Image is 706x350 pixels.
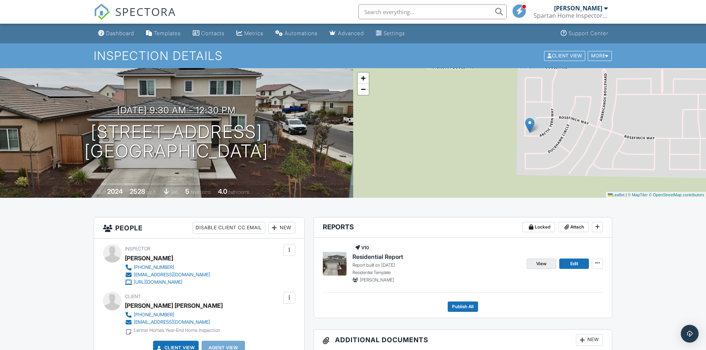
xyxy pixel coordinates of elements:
[576,334,603,346] div: New
[107,187,123,195] div: 2024
[358,4,507,19] input: Search everything...
[134,327,220,333] div: Lennar Homes Year-End Home Inspection
[525,118,534,133] img: Marker
[143,27,184,40] a: Templates
[106,30,134,36] div: Dashboard
[569,30,608,36] div: Support Center
[228,189,249,195] span: bathrooms
[681,325,699,343] div: Open Intercom Messenger
[233,27,266,40] a: Metrics
[628,193,648,197] a: © MapTiler
[244,30,263,36] div: Metrics
[190,27,228,40] a: Contacts
[125,279,210,286] a: [URL][DOMAIN_NAME]
[534,12,608,19] div: Spartan Home Inspectors, LLC
[134,264,174,270] div: [PHONE_NUMBER]
[649,193,704,197] a: © OpenStreetMap contributors
[84,122,268,161] h1: [STREET_ADDRESS] [GEOGRAPHIC_DATA]
[134,279,182,285] div: [URL][DOMAIN_NAME]
[626,193,627,197] span: |
[94,217,304,239] h3: People
[558,27,611,40] a: Support Center
[373,27,408,40] a: Settings
[125,264,210,271] a: [PHONE_NUMBER]
[94,49,613,62] h1: Inspection Details
[125,271,210,279] a: [EMAIL_ADDRESS][DOMAIN_NAME]
[190,189,211,195] span: bedrooms
[94,4,110,20] img: The Best Home Inspection Software - Spectora
[134,272,210,278] div: [EMAIL_ADDRESS][DOMAIN_NAME]
[125,311,220,319] a: [PHONE_NUMBER]
[338,30,364,36] div: Advanced
[327,27,367,40] a: Advanced
[272,27,321,40] a: Automations (Basic)
[134,319,210,325] div: [EMAIL_ADDRESS][DOMAIN_NAME]
[358,73,369,84] a: Zoom in
[201,30,225,36] div: Contacts
[361,73,365,83] span: +
[146,189,157,195] span: sq. ft.
[544,51,585,61] div: Client View
[125,294,141,299] span: Client
[130,187,145,195] div: 2528
[117,105,236,115] h3: [DATE] 9:30 am - 12:30 pm
[588,51,612,61] div: More
[218,187,227,195] div: 4.0
[192,222,265,234] div: Disable Client CC Email
[358,84,369,95] a: Zoom out
[170,189,178,195] span: slab
[125,300,223,311] div: [PERSON_NAME] [PERSON_NAME]
[154,30,181,36] div: Templates
[543,53,587,58] a: Client View
[98,189,106,195] span: Built
[125,253,173,264] div: [PERSON_NAME]
[125,246,150,251] span: Inspector
[125,319,220,326] a: [EMAIL_ADDRESS][DOMAIN_NAME]
[185,187,189,195] div: 5
[554,4,602,12] div: [PERSON_NAME]
[608,193,624,197] a: Leaflet
[134,312,174,318] div: [PHONE_NUMBER]
[285,30,318,36] div: Automations
[268,222,295,234] div: New
[361,84,365,94] span: −
[94,10,176,26] a: SPECTORA
[95,27,137,40] a: Dashboard
[115,4,176,19] span: SPECTORA
[384,30,405,36] div: Settings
